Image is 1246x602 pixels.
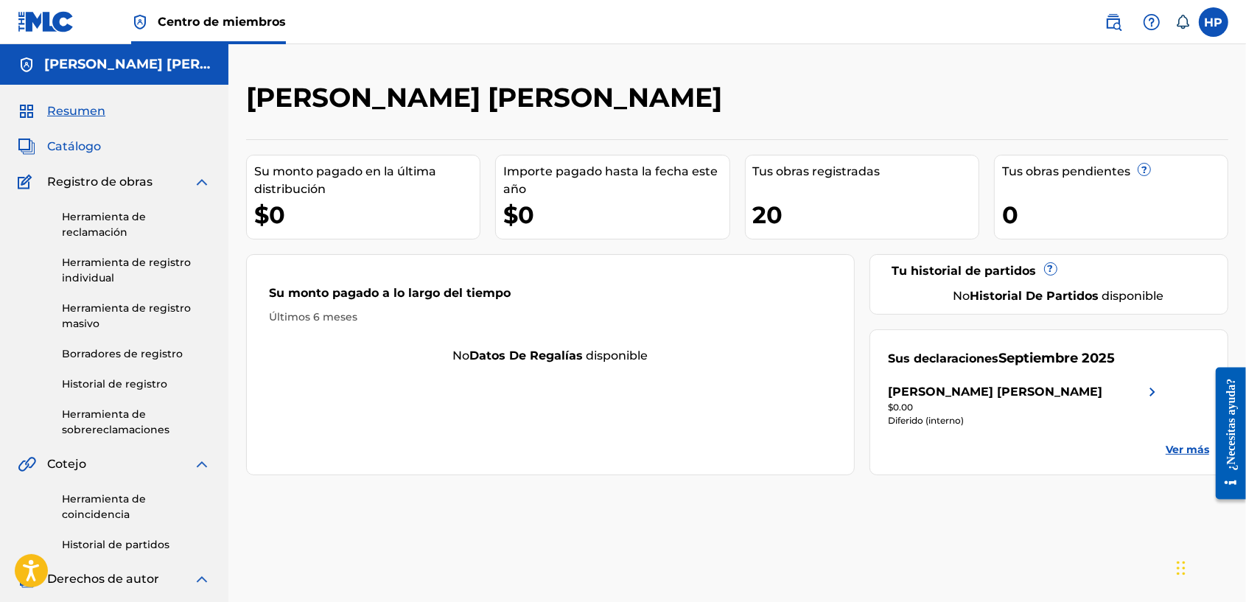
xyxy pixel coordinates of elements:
[1177,546,1186,590] div: Arrastrar
[1199,7,1228,37] div: User Menu
[193,570,211,588] img: expand
[469,349,583,363] strong: Datos de regalías
[47,102,105,120] span: Resumen
[44,56,211,73] h5: huber gregorio pacheco ramirez
[503,198,729,231] div: $0
[47,173,153,191] span: Registro de obras
[269,284,832,309] div: Su monto pagado a lo largo del tiempo
[193,173,211,191] img: expand
[753,198,979,231] div: 20
[1172,531,1246,602] div: Widget de chat
[131,13,149,31] img: Máximo titular de derechos
[970,289,1099,303] strong: Historial de partidos
[18,138,101,155] a: CatalogCatálogo
[586,349,648,363] font: disponible
[62,491,211,522] a: Herramienta de coincidencia
[1099,7,1128,37] a: Public Search
[889,401,1161,414] div: $0.00
[47,455,86,473] span: Cotejo
[1143,13,1161,31] img: Ayuda
[158,13,286,30] span: Centro de miembros
[1102,289,1163,303] font: disponible
[18,11,74,32] img: Logotipo de MLC
[193,455,211,473] img: expand
[62,209,211,240] a: Herramienta de reclamación
[503,163,729,198] font: Importe pagado hasta la fecha este año
[889,351,999,365] font: Sus declaraciones
[1175,15,1190,29] div: Notifications
[18,102,105,120] a: SummaryResumen
[889,414,1161,427] div: Diferido (interno)
[62,255,211,286] a: Herramienta de registro individual
[254,163,480,198] font: Su monto pagado en la última distribución
[1205,354,1246,513] iframe: Resource Center
[47,138,101,155] span: Catálogo
[62,377,211,392] a: Historial de registro
[269,309,832,325] div: Últimos 6 meses
[18,455,36,473] img: Matching
[62,346,211,362] a: Borradores de registro
[953,289,970,303] font: No
[47,570,159,588] span: Derechos de autor
[18,56,35,74] img: Accounts
[1172,531,1246,602] iframe: Chat Widget
[62,537,211,553] a: Historial de partidos
[18,138,35,155] img: Catalog
[62,407,211,438] a: Herramienta de sobrereclamaciones
[18,102,35,120] img: Summary
[1105,13,1122,31] img: buscar
[1144,383,1161,401] img: right chevron icon
[1166,442,1209,458] a: Ver más
[246,81,729,114] h2: [PERSON_NAME] [PERSON_NAME]
[753,163,881,181] font: Tus obras registradas
[889,383,1103,401] div: [PERSON_NAME] [PERSON_NAME]
[1002,198,1228,231] div: 0
[254,198,480,231] div: $0
[1137,7,1166,37] div: Help
[452,349,469,363] font: No
[1002,163,1130,181] font: Tus obras pendientes
[892,262,1037,280] font: Tu historial de partidos
[18,173,37,191] img: Works Registration
[999,350,1116,366] span: Septiembre 2025
[1138,164,1150,175] span: ?
[1045,263,1057,275] span: ?
[889,383,1161,427] a: [PERSON_NAME] [PERSON_NAME]right chevron icon$0.00Diferido (interno)
[62,301,211,332] a: Herramienta de registro masivo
